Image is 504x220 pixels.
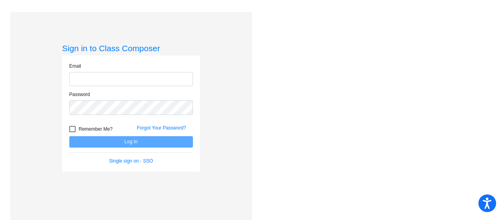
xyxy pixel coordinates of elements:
button: Log In [69,136,193,148]
a: Forgot Your Password? [137,125,186,131]
span: Remember Me? [79,124,113,134]
label: Password [69,91,90,98]
label: Email [69,63,81,70]
h3: Sign in to Class Composer [62,43,200,53]
a: Single sign on - SSO [109,158,153,164]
